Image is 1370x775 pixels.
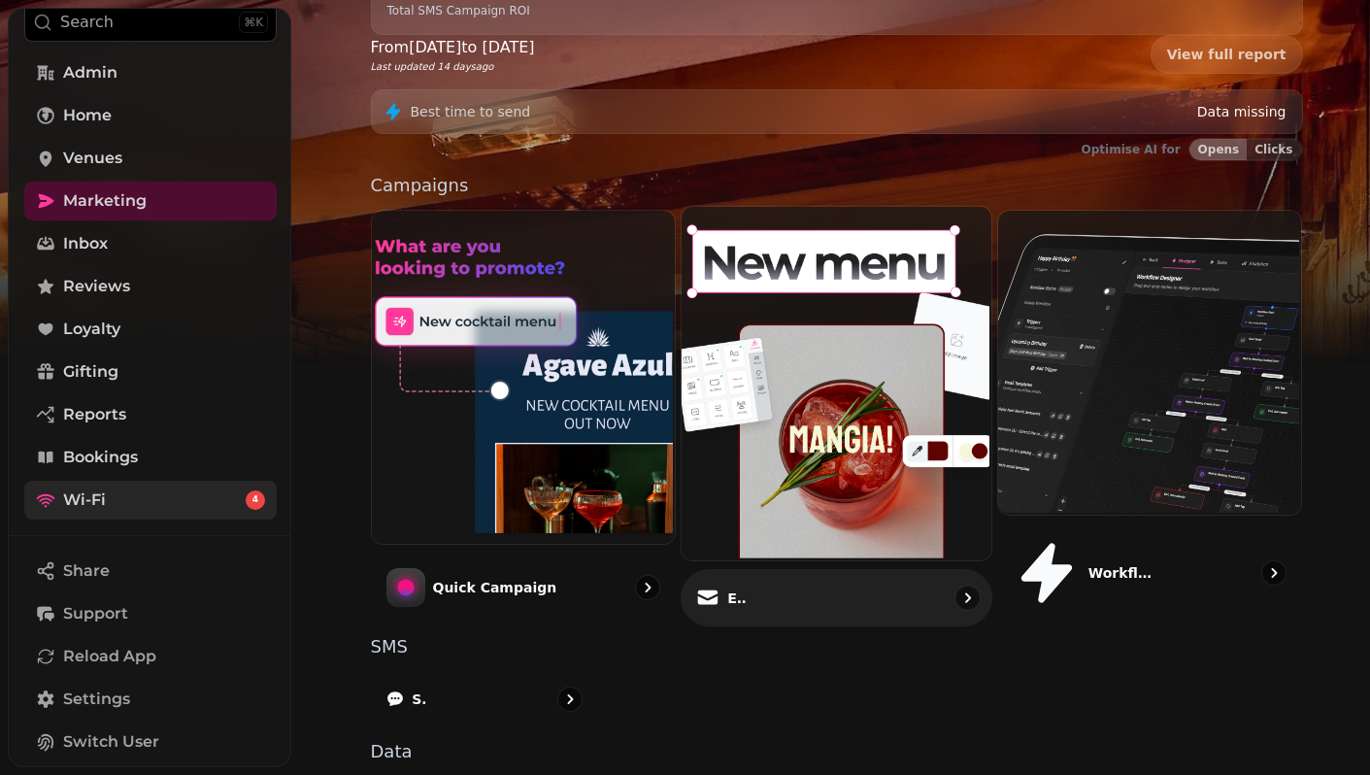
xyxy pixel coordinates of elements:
a: Inbox [24,224,277,263]
a: View full report [1151,35,1303,74]
p: SMS [412,690,426,709]
button: Search⌘K [24,3,277,42]
button: Switch User [24,723,277,761]
span: Inbox [63,232,108,255]
img: Email [680,205,989,558]
a: Marketing [24,182,277,220]
button: Reload App [24,637,277,676]
span: 4 [252,493,258,507]
span: Bookings [63,446,138,469]
a: Home [24,96,277,135]
p: SMS [371,638,1303,656]
button: Clicks [1247,139,1301,160]
a: Gifting [24,353,277,391]
a: Workflows (beta)Workflows (beta) [997,210,1303,623]
a: Venues [24,139,277,178]
span: Loyalty [63,318,120,341]
p: Last updated 14 days ago [371,59,535,74]
a: SMS [371,671,598,727]
a: Loyalty [24,310,277,349]
a: Admin [24,53,277,92]
svg: go to [1264,563,1284,583]
span: Share [63,559,110,583]
p: Email [727,588,747,607]
p: Workflows (beta) [1088,563,1153,583]
p: From [DATE] to [DATE] [371,36,535,59]
svg: go to [957,588,977,607]
p: Quick Campaign [433,578,557,597]
svg: go to [560,690,580,709]
img: Quick Campaign [370,209,674,542]
svg: go to [638,578,657,597]
span: Settings [63,688,130,711]
p: Best time to send [411,102,531,121]
p: Optimise AI for [1082,142,1181,157]
button: Share [24,552,277,590]
a: Quick CampaignQuick Campaign [371,210,677,623]
p: Search [60,11,114,34]
span: Support [63,602,128,625]
span: Wi-Fi [63,489,106,512]
span: Admin [63,61,117,84]
a: Bookings [24,438,277,477]
p: Total SMS Campaign ROI [387,3,530,18]
p: Data missing [1197,102,1286,121]
span: Switch User [63,730,159,754]
span: Reload App [63,645,156,668]
p: Campaigns [371,177,1303,194]
span: Reviews [63,275,130,298]
a: Settings [24,680,277,719]
span: Clicks [1254,144,1292,155]
span: Reports [63,403,126,426]
button: Support [24,594,277,633]
div: ⌘K [239,12,268,33]
button: Opens [1189,139,1248,160]
img: Workflows (beta) [996,209,1300,513]
a: Reports [24,395,277,434]
span: Marketing [63,189,147,213]
a: EmailEmail [681,206,992,626]
p: Data [371,743,1303,760]
span: Venues [63,147,122,170]
a: Reviews [24,267,277,306]
span: Gifting [63,360,118,384]
a: Wi-Fi4 [24,481,277,520]
span: Opens [1198,144,1240,155]
span: Home [63,104,112,127]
